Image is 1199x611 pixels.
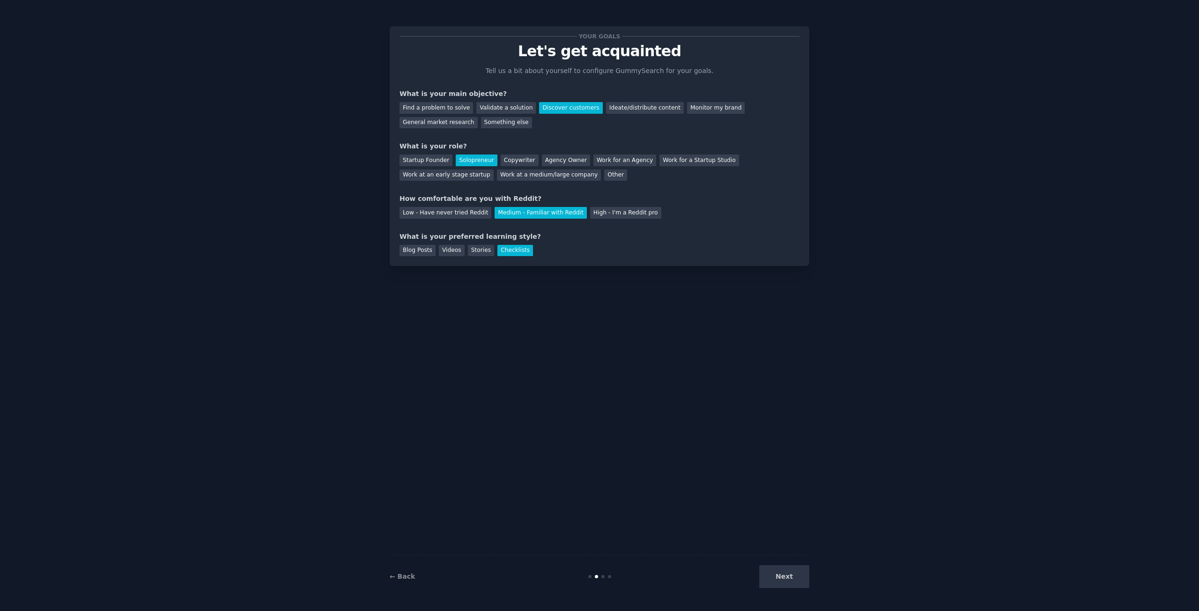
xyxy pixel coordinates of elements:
div: Solopreneur [456,155,497,166]
div: Monitor my brand [687,102,745,114]
div: Discover customers [539,102,602,114]
div: Ideate/distribute content [606,102,684,114]
div: Work at a medium/large company [497,169,601,181]
div: Checklists [497,245,533,257]
div: Validate a solution [476,102,536,114]
div: Other [604,169,627,181]
div: Startup Founder [400,155,452,166]
div: Videos [439,245,465,257]
div: Something else [481,117,532,129]
div: Work for a Startup Studio [659,155,739,166]
div: What is your main objective? [400,89,799,99]
p: Let's get acquainted [400,43,799,59]
div: What is your role? [400,141,799,151]
div: How comfortable are you with Reddit? [400,194,799,204]
div: What is your preferred learning style? [400,232,799,242]
div: High - I'm a Reddit pro [590,207,661,219]
div: Stories [468,245,494,257]
div: Low - Have never tried Reddit [400,207,491,219]
div: Blog Posts [400,245,436,257]
div: Medium - Familiar with Reddit [495,207,586,219]
a: ← Back [390,573,415,580]
div: Copywriter [501,155,539,166]
div: Work at an early stage startup [400,169,494,181]
p: Tell us a bit about yourself to configure GummySearch for your goals. [481,66,718,76]
span: Your goals [577,31,622,41]
div: General market research [400,117,478,129]
div: Find a problem to solve [400,102,473,114]
div: Agency Owner [542,155,590,166]
div: Work for an Agency [593,155,656,166]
